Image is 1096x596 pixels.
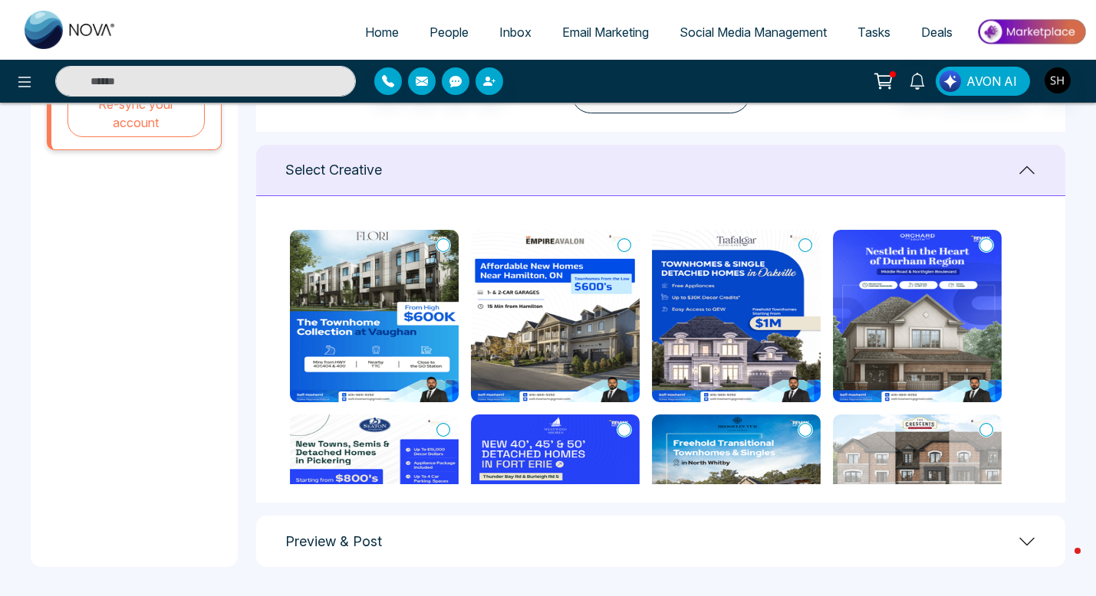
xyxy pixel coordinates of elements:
img: Brooklin Vue s in North Whitby (32).png [652,414,821,587]
img: Explore Flori (42).png [290,230,459,402]
img: Market-place.gif [976,15,1087,49]
button: AVON AI [936,67,1030,96]
span: Social Media Management [680,25,827,40]
img: Trafalgar Highlands (43).png [652,230,821,402]
a: Tasks [842,18,906,47]
iframe: Intercom live chat [1044,544,1081,581]
a: Deals [906,18,968,47]
span: Deals [921,25,953,40]
img: Westwind Shores (41).png [471,414,640,587]
span: Email Marketing [562,25,649,40]
span: Inbox [499,25,532,40]
img: Step into Orchard South (42).png [833,230,1002,402]
span: People [430,25,469,40]
span: Tasks [857,25,890,40]
a: Inbox [484,18,547,47]
img: Nova CRM Logo [25,11,117,49]
a: People [414,18,484,47]
img: Empire Avalon in Caledonia (42).png [471,230,640,402]
button: Re-sync your account [67,90,205,137]
h1: Preview & Post [285,533,382,550]
img: Lead Flow [940,70,961,92]
span: Home [365,25,399,40]
img: The Crescents in North Brampton (32).png [833,414,1002,587]
a: Home [350,18,414,47]
h1: Select Creative [285,162,382,178]
img: Seaton Winding Woods, a beautiful collection of Freehold Towns, Semis, and Detached Homes in Pick... [290,414,459,587]
span: AVON AI [966,72,1017,90]
a: Email Marketing [547,18,664,47]
img: User Avatar [1045,67,1071,93]
a: Social Media Management [664,18,842,47]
